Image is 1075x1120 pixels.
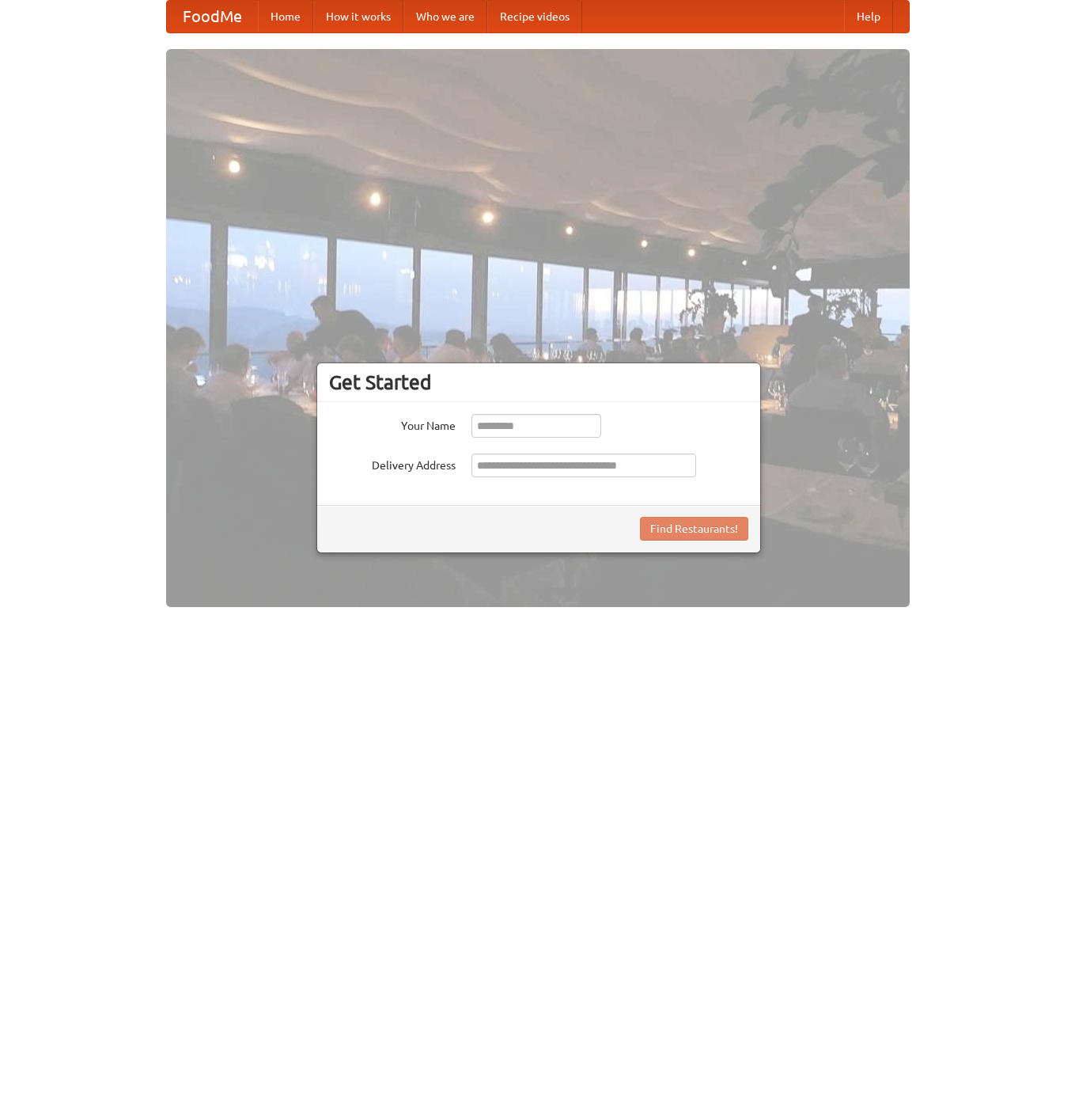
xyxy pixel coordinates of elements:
[313,1,403,32] a: How it works
[329,370,748,394] h3: Get Started
[329,414,456,434] label: Your Name
[329,454,456,473] label: Delivery Address
[844,1,893,32] a: Help
[487,1,582,32] a: Recipe videos
[640,517,748,541] button: Find Restaurants!
[167,1,258,32] a: FoodMe
[403,1,487,32] a: Who we are
[258,1,313,32] a: Home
